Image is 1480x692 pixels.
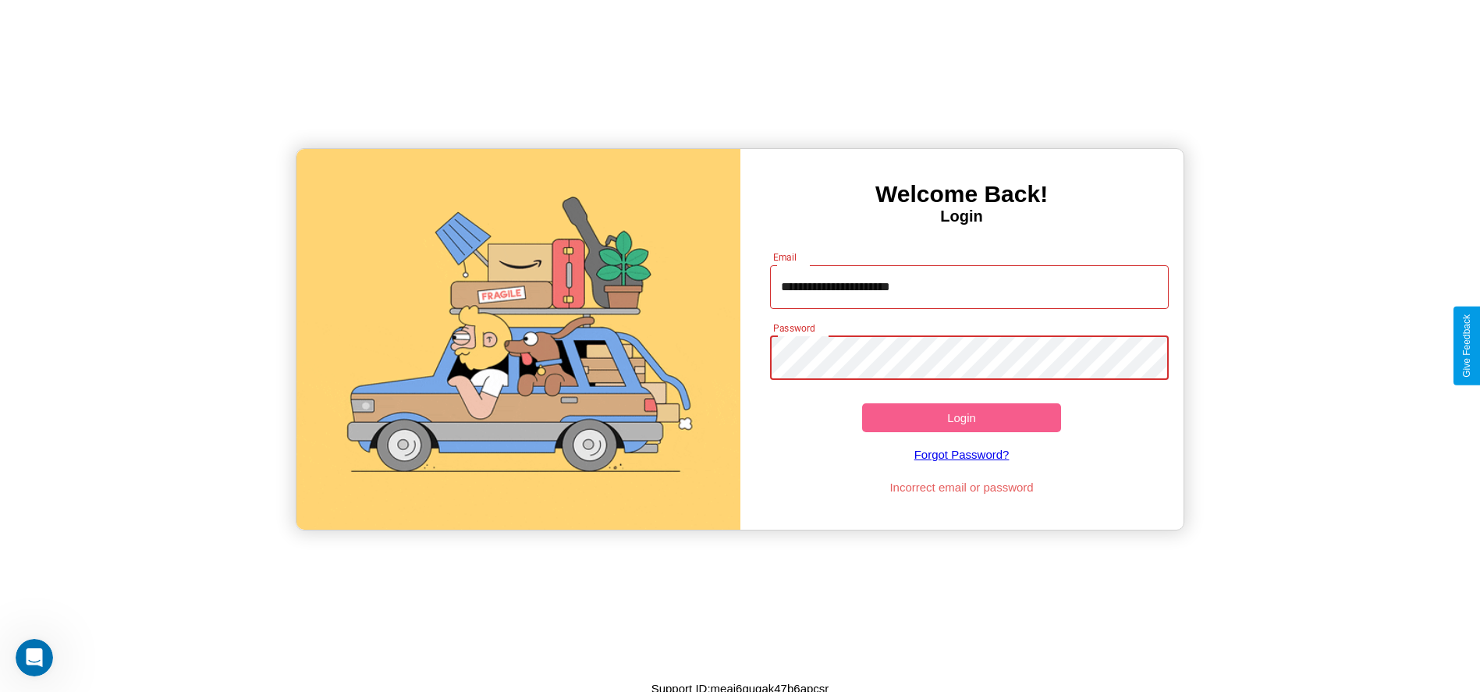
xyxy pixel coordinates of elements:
label: Password [773,321,815,335]
a: Forgot Password? [762,432,1161,477]
img: gif [296,149,740,530]
p: Incorrect email or password [762,477,1161,498]
h4: Login [740,208,1184,225]
h3: Welcome Back! [740,181,1184,208]
iframe: Intercom live chat [16,639,53,676]
button: Login [862,403,1062,432]
div: Give Feedback [1461,314,1472,378]
label: Email [773,250,797,264]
